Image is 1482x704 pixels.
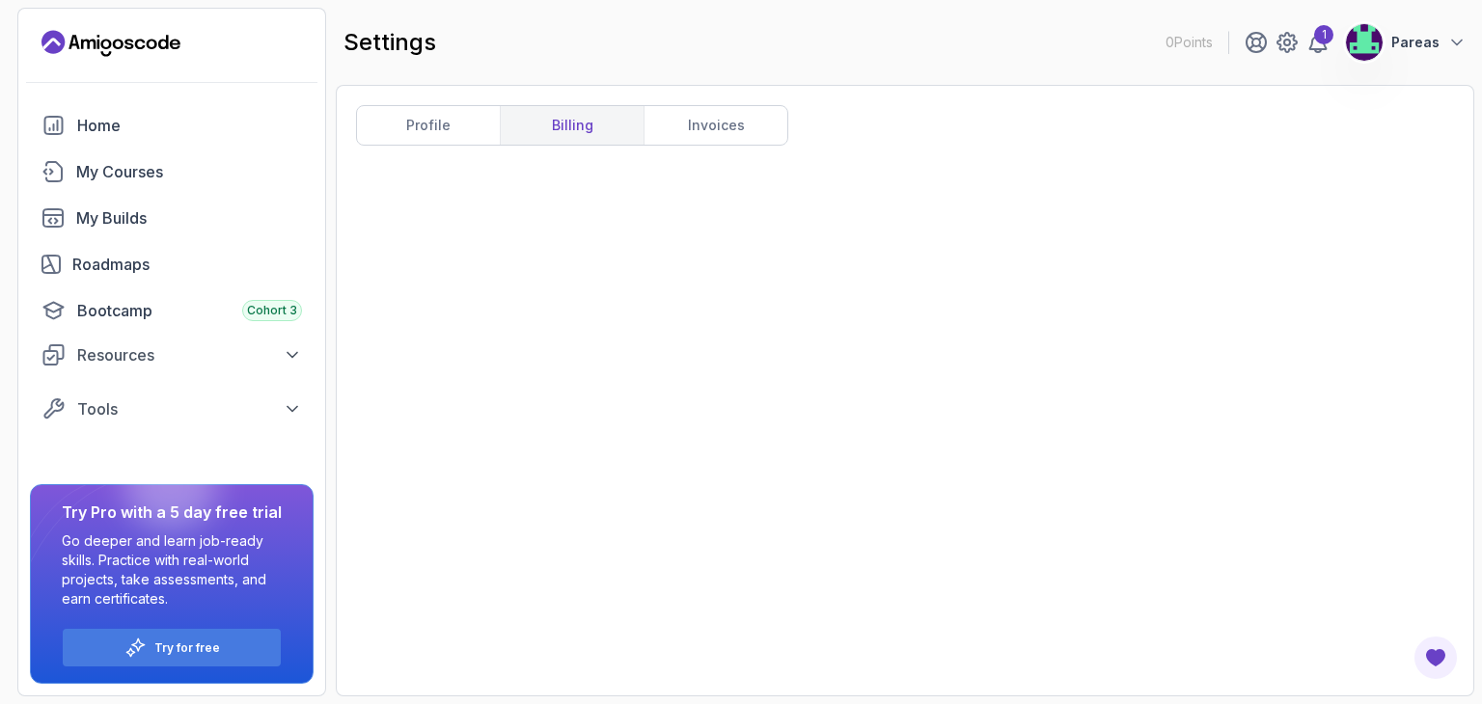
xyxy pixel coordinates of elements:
[76,206,302,230] div: My Builds
[154,640,220,656] a: Try for free
[343,27,436,58] h2: settings
[644,106,787,145] a: invoices
[62,531,282,609] p: Go deeper and learn job-ready skills. Practice with real-world projects, take assessments, and ea...
[30,106,314,145] a: home
[1166,33,1213,52] p: 0 Points
[247,303,297,318] span: Cohort 3
[62,628,282,667] button: Try for free
[30,338,314,372] button: Resources
[1413,635,1459,681] button: Open Feedback Button
[72,253,302,276] div: Roadmaps
[30,152,314,191] a: courses
[76,160,302,183] div: My Courses
[1346,24,1383,61] img: user profile image
[30,245,314,284] a: roadmaps
[77,343,302,366] div: Resources
[1345,23,1467,62] button: user profile imagePareas
[30,291,314,330] a: bootcamp
[357,106,500,145] a: profile
[41,28,180,59] a: Landing page
[1314,25,1333,44] div: 1
[1306,31,1330,54] a: 1
[77,114,302,137] div: Home
[1391,33,1440,52] p: Pareas
[500,106,644,145] a: billing
[30,392,314,426] button: Tools
[30,199,314,237] a: builds
[77,299,302,322] div: Bootcamp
